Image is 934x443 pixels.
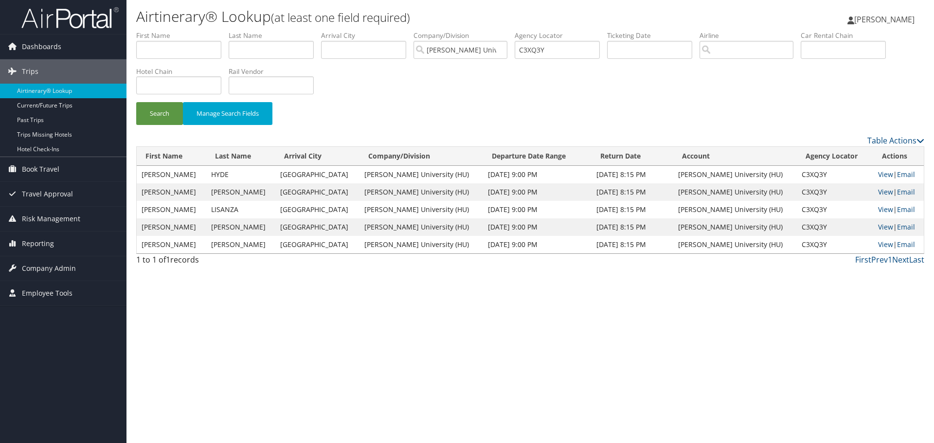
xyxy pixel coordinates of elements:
td: | [873,218,924,236]
span: Travel Approval [22,182,73,206]
a: First [855,254,871,265]
td: | [873,183,924,201]
td: [PERSON_NAME] University (HU) [359,218,483,236]
td: C3XQ3Y [797,236,874,253]
td: [DATE] 9:00 PM [483,183,592,201]
td: [PERSON_NAME] University (HU) [359,166,483,183]
th: Actions [873,147,924,166]
label: Last Name [229,31,321,40]
td: | [873,236,924,253]
td: [GEOGRAPHIC_DATA] [275,166,359,183]
span: Book Travel [22,157,59,181]
th: Departure Date Range: activate to sort column ascending [483,147,592,166]
td: [PERSON_NAME] University (HU) [673,201,797,218]
td: [GEOGRAPHIC_DATA] [275,183,359,201]
span: 1 [166,254,170,265]
a: Email [897,240,915,249]
td: | [873,166,924,183]
td: [PERSON_NAME] University (HU) [673,236,797,253]
td: [PERSON_NAME] [206,183,276,201]
a: 1 [888,254,892,265]
a: View [878,222,893,231]
td: [DATE] 9:00 PM [483,166,592,183]
label: First Name [136,31,229,40]
td: [PERSON_NAME] University (HU) [673,183,797,201]
td: [PERSON_NAME] University (HU) [673,166,797,183]
label: Agency Locator [515,31,607,40]
a: View [878,240,893,249]
td: [DATE] 8:15 PM [592,218,673,236]
span: Company Admin [22,256,76,281]
a: Prev [871,254,888,265]
span: Dashboards [22,35,61,59]
th: Return Date: activate to sort column ascending [592,147,673,166]
a: Last [909,254,924,265]
td: [PERSON_NAME] [137,166,206,183]
td: [DATE] 8:15 PM [592,201,673,218]
td: C3XQ3Y [797,183,874,201]
a: Email [897,205,915,214]
td: [PERSON_NAME] [137,218,206,236]
td: LISANZA [206,201,276,218]
td: [DATE] 9:00 PM [483,201,592,218]
td: [DATE] 8:15 PM [592,166,673,183]
th: First Name: activate to sort column ascending [137,147,206,166]
td: [PERSON_NAME] University (HU) [359,236,483,253]
h1: Airtinerary® Lookup [136,6,662,27]
th: Company/Division [359,147,483,166]
label: Hotel Chain [136,67,229,76]
a: View [878,187,893,196]
td: [PERSON_NAME] University (HU) [359,183,483,201]
a: Email [897,222,915,231]
a: Email [897,170,915,179]
label: Arrival City [321,31,413,40]
td: [PERSON_NAME] [137,183,206,201]
td: [PERSON_NAME] [137,201,206,218]
a: View [878,205,893,214]
label: Rail Vendor [229,67,321,76]
a: Next [892,254,909,265]
a: View [878,170,893,179]
td: [DATE] 9:00 PM [483,236,592,253]
th: Account: activate to sort column ascending [673,147,797,166]
img: airportal-logo.png [21,6,119,29]
td: C3XQ3Y [797,166,874,183]
td: [GEOGRAPHIC_DATA] [275,218,359,236]
label: Airline [700,31,801,40]
td: [PERSON_NAME] University (HU) [673,218,797,236]
th: Last Name: activate to sort column ascending [206,147,276,166]
label: Car Rental Chain [801,31,893,40]
td: C3XQ3Y [797,201,874,218]
label: Company/Division [413,31,515,40]
td: [PERSON_NAME] [206,236,276,253]
td: [GEOGRAPHIC_DATA] [275,236,359,253]
td: [PERSON_NAME] [206,218,276,236]
span: Reporting [22,231,54,256]
span: Trips [22,59,38,84]
td: C3XQ3Y [797,218,874,236]
td: | [873,201,924,218]
td: HYDE [206,166,276,183]
button: Search [136,102,183,125]
span: [PERSON_NAME] [854,14,915,25]
a: Table Actions [867,135,924,146]
small: (at least one field required) [271,9,410,25]
div: 1 to 1 of records [136,254,323,270]
a: Email [897,187,915,196]
a: [PERSON_NAME] [847,5,924,34]
td: [DATE] 8:15 PM [592,183,673,201]
button: Manage Search Fields [183,102,272,125]
td: [PERSON_NAME] [137,236,206,253]
label: Ticketing Date [607,31,700,40]
td: [PERSON_NAME] University (HU) [359,201,483,218]
td: [DATE] 9:00 PM [483,218,592,236]
span: Employee Tools [22,281,72,305]
td: [GEOGRAPHIC_DATA] [275,201,359,218]
span: Risk Management [22,207,80,231]
th: Arrival City: activate to sort column ascending [275,147,359,166]
th: Agency Locator: activate to sort column ascending [797,147,874,166]
td: [DATE] 8:15 PM [592,236,673,253]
